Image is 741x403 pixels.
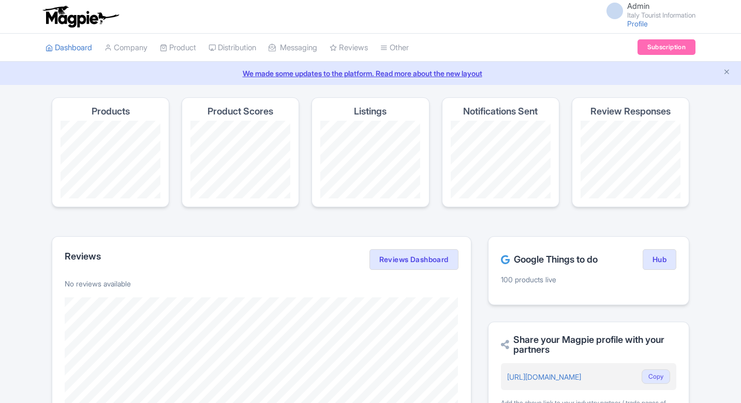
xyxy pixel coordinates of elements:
a: Distribution [209,34,256,62]
a: We made some updates to the platform. Read more about the new layout [6,68,735,79]
h4: Products [92,106,130,117]
h4: Notifications Sent [463,106,538,117]
a: Company [105,34,147,62]
a: Messaging [269,34,317,62]
span: Admin [627,1,649,11]
h2: Reviews [65,251,101,262]
h4: Listings [354,106,387,117]
a: Other [380,34,409,62]
a: Reviews Dashboard [369,249,458,270]
a: Subscription [638,39,695,55]
a: Product [160,34,196,62]
p: No reviews available [65,278,458,289]
h4: Review Responses [590,106,671,117]
img: logo-ab69f6fb50320c5b225c76a69d11143b.png [40,5,121,28]
a: [URL][DOMAIN_NAME] [507,372,581,381]
small: Italy Tourist Information [627,12,695,19]
h4: Product Scores [208,106,273,117]
p: 100 products live [501,274,676,285]
button: Copy [642,369,670,384]
h2: Share your Magpie profile with your partners [501,335,676,355]
a: Admin Italy Tourist Information [600,2,695,19]
a: Dashboard [46,34,92,62]
a: Reviews [330,34,368,62]
a: Profile [627,19,648,28]
h2: Google Things to do [501,254,598,265]
a: Hub [643,249,676,270]
button: Close announcement [723,67,731,79]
